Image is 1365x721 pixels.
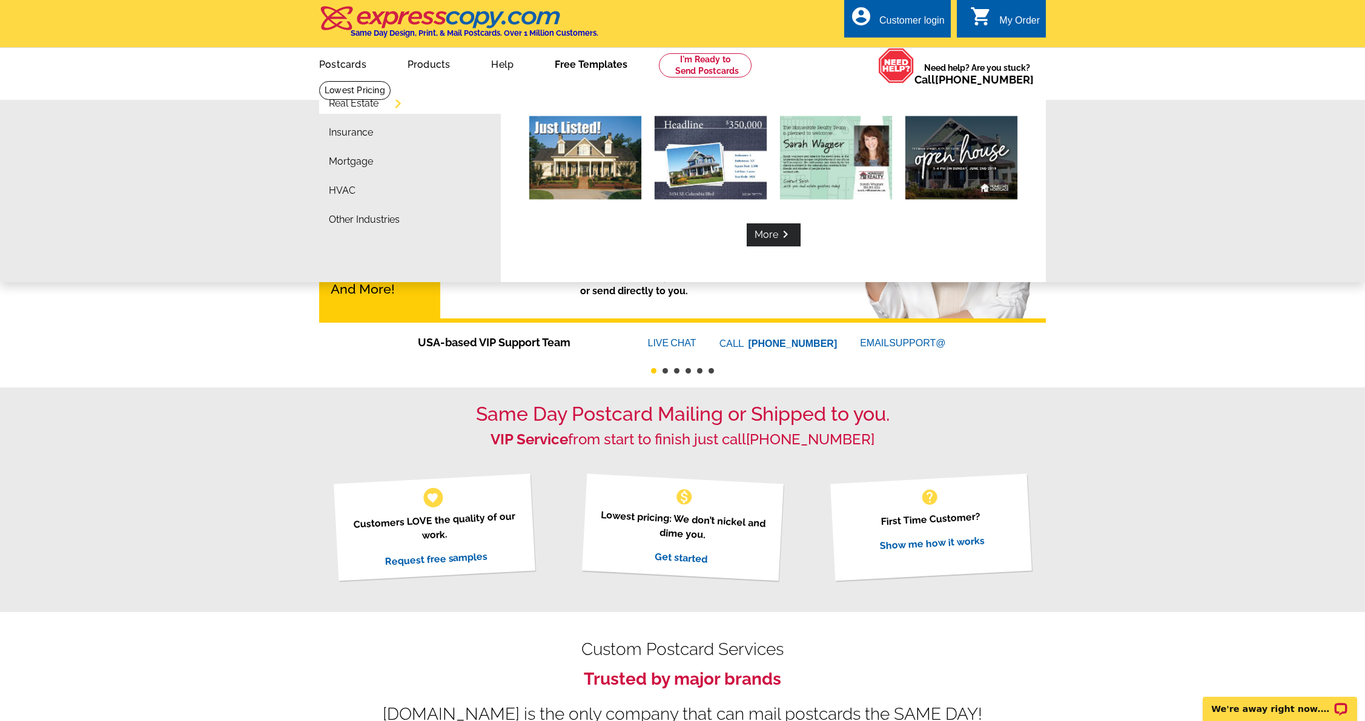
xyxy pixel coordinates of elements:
button: 5 of 6 [697,368,702,374]
img: Just sold [655,116,767,200]
a: Mortgage [329,157,373,166]
p: Customers LOVE the quality of our work. [348,509,520,547]
a: HVAC [329,186,355,196]
button: 6 of 6 [709,368,714,374]
a: Postcards [300,49,386,77]
button: 2 of 6 [663,368,668,374]
i: account_circle [850,5,872,27]
iframe: LiveChat chat widget [1195,683,1365,721]
strong: VIP Service [491,430,568,448]
img: Just listed [529,116,641,200]
a: Request free samples [384,550,487,567]
a: Get started [654,550,707,565]
button: 1 of 6 [651,368,656,374]
span: Need help? Are you stuck? [914,62,1040,86]
a: LIVECHAT [648,338,696,348]
a: Morekeyboard_arrow_right [747,223,801,246]
span: Call [914,73,1034,86]
a: Real Estate [329,99,378,108]
p: Postcards mailed to your list or send directly to you. [483,269,785,298]
img: Open house [905,116,1017,200]
span: monetization_on [675,487,694,507]
a: [PHONE_NUMBER] [746,430,874,448]
a: Other Industries [329,215,400,225]
h4: Same Day Design, Print, & Mail Postcards. Over 1 Million Customers. [351,28,598,38]
p: First Time Customer? [845,507,1016,531]
h1: Same Day Postcard Mailing or Shipped to you. [319,403,1046,426]
div: Customer login [879,15,945,32]
a: [PHONE_NUMBER] [749,338,838,349]
a: [PHONE_NUMBER] [935,73,1034,86]
font: CALL [719,337,745,351]
img: help [878,48,914,84]
a: Products [388,49,470,77]
span: favorite [426,491,439,504]
a: Help [472,49,533,77]
a: account_circle Customer login [850,13,945,28]
button: 4 of 6 [686,368,691,374]
span: help [920,487,939,507]
h3: Trusted by major brands [319,669,1046,690]
i: shopping_cart [970,5,992,27]
a: Insurance [329,128,373,137]
font: LIVE [648,336,671,351]
button: 3 of 6 [674,368,679,374]
p: Lowest pricing: We don’t nickel and dime you. [597,507,768,545]
a: Show me how it works [879,535,985,551]
a: shopping_cart My Order [970,13,1040,28]
a: Free Templates [535,49,647,77]
a: Same Day Design, Print, & Mail Postcards. Over 1 Million Customers. [319,15,598,38]
span: USA-based VIP Support Team [418,334,612,351]
a: EMAILSUPPORT@ [860,338,947,348]
img: Market report [780,116,892,200]
div: My Order [999,15,1040,32]
h2: from start to finish just call [319,431,1046,449]
h2: Custom Postcard Services [319,642,1046,657]
font: SUPPORT@ [889,336,947,351]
